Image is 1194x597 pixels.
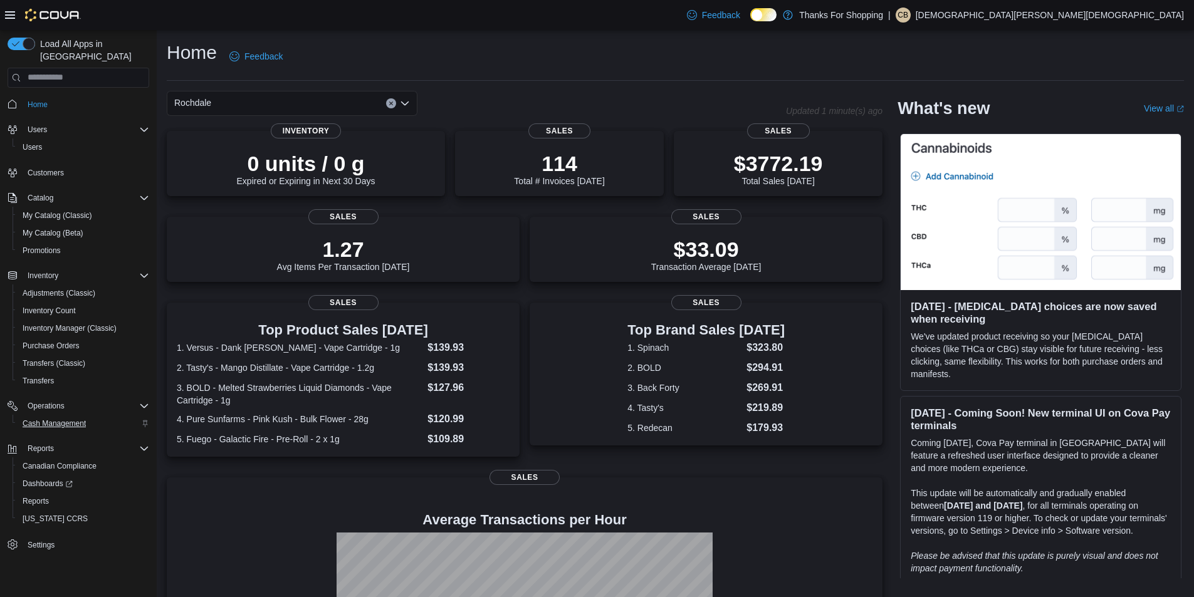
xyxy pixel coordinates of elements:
[18,243,149,258] span: Promotions
[23,496,49,506] span: Reports
[514,151,604,176] p: 114
[734,151,823,176] p: $3772.19
[627,323,785,338] h3: Top Brand Sales [DATE]
[427,380,510,395] dd: $127.96
[28,168,64,178] span: Customers
[23,536,149,552] span: Settings
[746,420,785,435] dd: $179.93
[682,3,745,28] a: Feedback
[28,540,55,550] span: Settings
[23,441,59,456] button: Reports
[23,479,73,489] span: Dashboards
[627,382,741,394] dt: 3. Back Forty
[23,210,92,221] span: My Catalog (Classic)
[23,190,58,205] button: Catalog
[13,475,154,492] a: Dashboards
[386,98,396,108] button: Clear input
[167,40,217,65] h1: Home
[3,189,154,207] button: Catalog
[18,494,149,509] span: Reports
[177,341,422,354] dt: 1. Versus - Dank [PERSON_NAME] - Vape Cartridge - 1g
[651,237,762,272] div: Transaction Average [DATE]
[799,8,883,23] p: Thanks For Shopping
[911,437,1171,474] p: Coming [DATE], Cova Pay terminal in [GEOGRAPHIC_DATA] will feature a refreshed user interface des...
[28,125,47,135] span: Users
[18,476,149,491] span: Dashboards
[23,122,52,137] button: Users
[28,401,65,411] span: Operations
[3,535,154,553] button: Settings
[400,98,410,108] button: Open list of options
[237,151,375,176] p: 0 units / 0 g
[28,271,58,281] span: Inventory
[18,373,59,388] a: Transfers
[490,470,560,485] span: Sales
[23,122,149,137] span: Users
[627,341,741,354] dt: 1. Spinach
[18,208,97,223] a: My Catalog (Classic)
[13,242,154,259] button: Promotions
[277,237,410,262] p: 1.27
[23,96,149,112] span: Home
[23,288,95,298] span: Adjustments (Classic)
[18,321,149,336] span: Inventory Manager (Classic)
[702,9,740,21] span: Feedback
[23,358,85,368] span: Transfers (Classic)
[427,432,510,447] dd: $109.89
[944,501,1022,511] strong: [DATE] and [DATE]
[18,226,149,241] span: My Catalog (Beta)
[224,44,288,69] a: Feedback
[18,243,66,258] a: Promotions
[28,444,54,454] span: Reports
[18,321,122,336] a: Inventory Manager (Classic)
[18,459,102,474] a: Canadian Compliance
[271,123,341,138] span: Inventory
[177,512,872,527] h4: Average Transactions per Hour
[671,295,741,310] span: Sales
[18,338,85,353] a: Purchase Orders
[23,268,63,283] button: Inventory
[651,237,762,262] p: $33.09
[747,123,810,138] span: Sales
[3,440,154,457] button: Reports
[18,416,91,431] a: Cash Management
[528,123,591,138] span: Sales
[911,300,1171,325] h3: [DATE] - [MEDICAL_DATA] choices are now saved when receiving
[23,441,149,456] span: Reports
[18,226,88,241] a: My Catalog (Beta)
[177,433,422,445] dt: 5. Fuego - Galactic Fire - Pre-Roll - 2 x 1g
[18,286,149,301] span: Adjustments (Classic)
[23,398,70,413] button: Operations
[23,398,149,413] span: Operations
[786,106,882,116] p: Updated 1 minute(s) ago
[18,511,149,526] span: Washington CCRS
[237,151,375,186] div: Expired or Expiring in Next 30 Days
[28,100,48,110] span: Home
[746,400,785,415] dd: $219.89
[427,360,510,375] dd: $139.93
[3,164,154,182] button: Customers
[627,361,741,374] dt: 2. BOLD
[177,361,422,374] dt: 2. Tasty's - Mango Distillate - Vape Cartridge - 1.2g
[898,8,908,23] span: CB
[911,330,1171,380] p: We've updated product receiving so your [MEDICAL_DATA] choices (like THCa or CBG) stay visible fo...
[244,50,283,63] span: Feedback
[13,492,154,510] button: Reports
[28,193,53,203] span: Catalog
[1176,105,1184,113] svg: External link
[8,90,149,586] nav: Complex example
[427,340,510,355] dd: $139.93
[13,337,154,355] button: Purchase Orders
[888,8,891,23] p: |
[18,286,100,301] a: Adjustments (Classic)
[18,459,149,474] span: Canadian Compliance
[916,8,1184,23] p: [DEMOGRAPHIC_DATA][PERSON_NAME][DEMOGRAPHIC_DATA]
[23,165,69,180] a: Customers
[18,303,149,318] span: Inventory Count
[896,8,911,23] div: Christian Bishop
[308,295,379,310] span: Sales
[23,97,53,112] a: Home
[750,8,777,21] input: Dark Mode
[177,323,510,338] h3: Top Product Sales [DATE]
[427,412,510,427] dd: $120.99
